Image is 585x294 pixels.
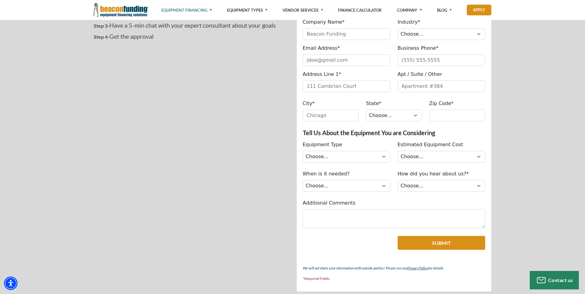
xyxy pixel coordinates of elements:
label: Estimated Equipment Cost [398,141,463,148]
p: *Required Fields [303,275,485,282]
button: Contact us [530,271,579,289]
label: When is it needed? [303,170,350,178]
input: 111 Cambrian Court [303,80,390,92]
label: Business Phone* [398,45,439,52]
p: We will not share your information with outside parties! Please see our for details. [303,265,485,272]
input: (555) 555-5555 [398,54,485,66]
label: State* [366,100,381,107]
label: Equipment Type [303,141,342,148]
button: Submit [398,236,485,250]
p: Get the approval [94,33,289,41]
input: Beacon Funding [303,28,390,40]
span: Contact us [548,277,573,283]
label: Address Line 1* [303,71,341,78]
label: Additional Comments [303,199,356,207]
strong: Step 3- [94,23,109,29]
label: Email Address* [303,45,340,52]
input: jdoe@gmail.com [303,54,390,66]
iframe: The Secret to Securing Equipment Financing: Pre-Approvals [94,54,289,164]
label: Zip Code* [429,100,454,107]
label: How did you hear about us?* [398,170,469,178]
a: Apply [467,5,491,15]
a: Privacy Policy [407,266,428,270]
p: Have a 5-min chat with your expert consultant about your goals [94,22,289,29]
strong: Step 4- [94,34,109,40]
label: Company Name* [303,18,345,26]
input: Chicago [303,110,359,121]
p: Tell Us About the Equipment You are Considering [303,129,485,136]
iframe: reCAPTCHA [303,236,377,255]
label: City* [303,100,315,107]
div: Accessibility Menu [4,276,18,290]
label: Industry* [398,18,420,26]
input: Apartment #384 [398,80,485,92]
label: Apt / Suite / Other [398,71,442,78]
